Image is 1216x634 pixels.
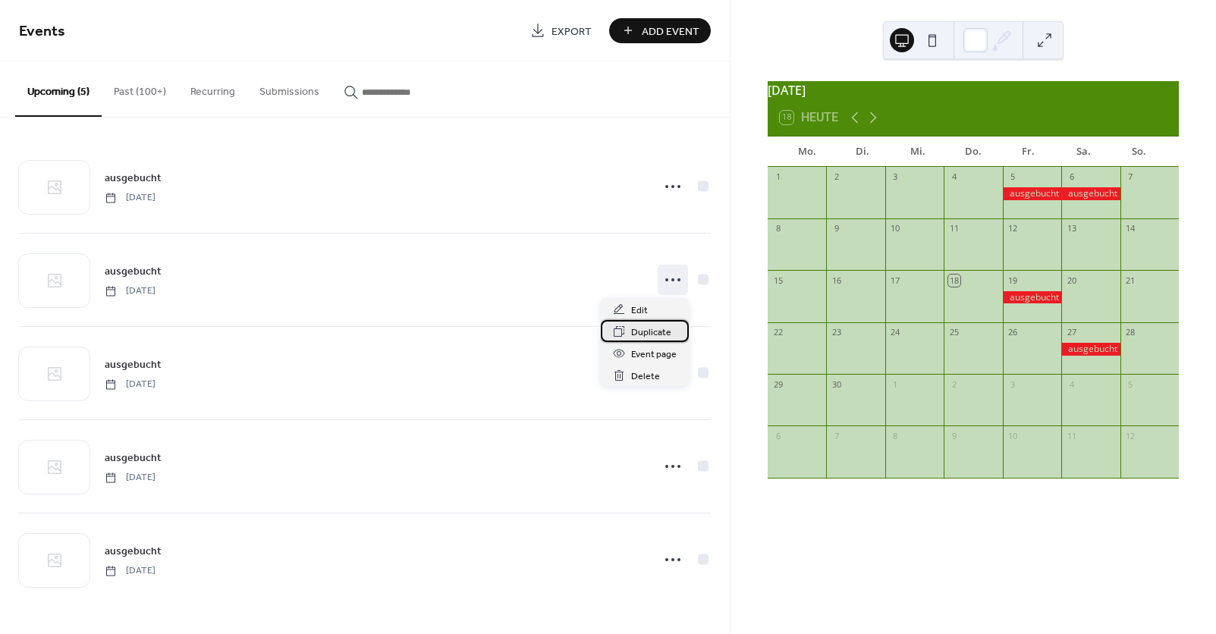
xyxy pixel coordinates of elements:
div: 29 [772,378,784,390]
span: ausgebucht [105,171,162,187]
span: [DATE] [105,471,156,485]
div: 25 [948,327,960,338]
div: 8 [890,430,901,441]
div: Sa. [1056,137,1111,167]
a: ausgebucht [105,262,162,280]
span: ausgebucht [105,544,162,560]
div: 9 [831,223,842,234]
a: Export [519,18,603,43]
div: 30 [831,378,842,390]
div: 28 [1125,327,1136,338]
div: 14 [1125,223,1136,234]
a: ausgebucht [105,449,162,466]
span: Events [19,17,65,46]
div: 12 [1007,223,1019,234]
div: Fr. [1001,137,1056,167]
a: ausgebucht [105,356,162,373]
a: ausgebucht [105,169,162,187]
span: ausgebucht [105,450,162,466]
div: 20 [1066,275,1077,286]
div: 27 [1066,327,1077,338]
div: 21 [1125,275,1136,286]
div: 10 [1007,430,1019,441]
div: 22 [772,327,784,338]
div: ausgebucht [1061,343,1120,356]
a: ausgebucht [105,542,162,560]
div: 2 [948,378,960,390]
span: Add Event [642,24,699,39]
div: ausgebucht [1061,187,1120,200]
div: 1 [890,378,901,390]
div: 4 [948,171,960,183]
span: [DATE] [105,564,156,578]
div: 3 [890,171,901,183]
div: 5 [1007,171,1019,183]
button: Add Event [609,18,711,43]
span: Export [551,24,592,39]
div: Mo. [780,137,835,167]
div: 19 [1007,275,1019,286]
div: 23 [831,327,842,338]
button: Submissions [247,61,331,115]
div: 11 [1066,430,1077,441]
div: ausgebucht [1003,187,1061,200]
div: 26 [1007,327,1019,338]
div: 24 [890,327,901,338]
div: 13 [1066,223,1077,234]
div: 2 [831,171,842,183]
div: 4 [1066,378,1077,390]
div: [DATE] [768,81,1179,99]
div: 7 [1125,171,1136,183]
div: 15 [772,275,784,286]
span: ausgebucht [105,357,162,373]
div: ausgebucht [1003,291,1061,304]
div: Di. [835,137,891,167]
div: 18 [948,275,960,286]
button: Recurring [178,61,247,115]
span: ausgebucht [105,264,162,280]
div: 12 [1125,430,1136,441]
div: 17 [890,275,901,286]
div: 7 [831,430,842,441]
div: 3 [1007,378,1019,390]
div: 1 [772,171,784,183]
div: 11 [948,223,960,234]
button: Upcoming (5) [15,61,102,117]
div: 6 [772,430,784,441]
span: Edit [631,303,648,319]
span: Delete [631,369,660,384]
div: 10 [890,223,901,234]
span: Duplicate [631,325,671,341]
div: 16 [831,275,842,286]
div: Mi. [891,137,946,167]
div: So. [1111,137,1167,167]
span: [DATE] [105,284,156,298]
div: Do. [945,137,1001,167]
span: [DATE] [105,378,156,391]
div: 5 [1125,378,1136,390]
span: Event page [631,347,677,363]
span: [DATE] [105,191,156,205]
div: 9 [948,430,960,441]
div: 6 [1066,171,1077,183]
div: 8 [772,223,784,234]
button: Past (100+) [102,61,178,115]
